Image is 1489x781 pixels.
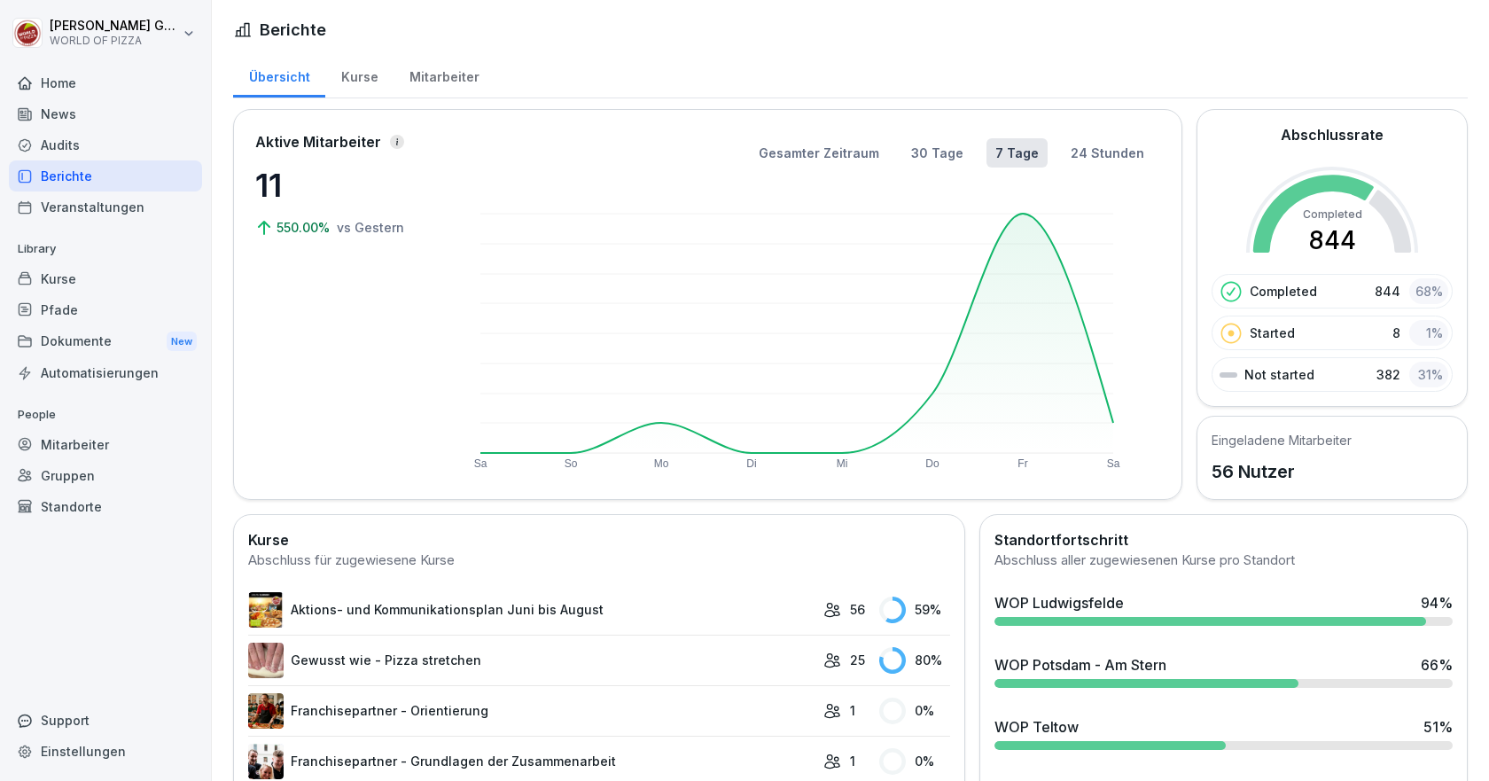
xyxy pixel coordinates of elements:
a: Gruppen [9,460,202,491]
text: Do [925,457,939,470]
img: omtcyif9wkfkbfxep8chs03y.png [248,643,284,678]
a: Standorte [9,491,202,522]
a: Audits [9,129,202,160]
a: Mitarbeiter [9,429,202,460]
a: Kurse [9,263,202,294]
a: DokumenteNew [9,325,202,358]
p: 11 [255,161,433,209]
h5: Eingeladene Mitarbeiter [1212,431,1352,449]
img: jg5uy95jeicgu19gkip2jpcz.png [248,744,284,779]
p: Aktive Mitarbeiter [255,131,381,152]
a: Einstellungen [9,736,202,767]
button: Gesamter Zeitraum [750,138,888,168]
a: Pfade [9,294,202,325]
img: wv9qdipp89lowhfx6mawjprm.png [248,592,284,628]
div: New [167,332,197,352]
div: 80 % [879,647,951,674]
div: WOP Teltow [994,716,1079,738]
a: Franchisepartner - Orientierung [248,693,815,729]
text: Sa [1107,457,1120,470]
p: 25 [850,651,865,669]
div: 51 % [1423,716,1453,738]
a: Home [9,67,202,98]
a: WOP Ludwigsfelde94% [987,585,1460,633]
a: Berichte [9,160,202,191]
div: Abschluss für zugewiesene Kurse [248,551,950,571]
a: WOP Teltow51% [987,709,1460,757]
div: WOP Ludwigsfelde [994,592,1124,613]
p: 56 [850,600,865,619]
div: Support [9,705,202,736]
div: 31 % [1409,362,1448,387]
button: 24 Stunden [1062,138,1153,168]
a: Kurse [325,52,394,98]
div: WOP Potsdam - Am Stern [994,654,1166,676]
div: Abschluss aller zugewiesenen Kurse pro Standort [994,551,1453,571]
h2: Standortfortschritt [994,529,1453,551]
div: 68 % [1409,278,1448,304]
p: 1 [850,752,855,770]
p: 1 [850,701,855,720]
p: WORLD OF PIZZA [50,35,179,47]
p: 8 [1392,324,1400,342]
a: WOP Potsdam - Am Stern66% [987,647,1460,695]
h2: Kurse [248,529,950,551]
h2: Abschlussrate [1281,124,1384,145]
div: 66 % [1421,654,1453,676]
p: 382 [1376,365,1400,384]
a: Aktions- und Kommunikationsplan Juni bis August [248,592,815,628]
p: Completed [1250,282,1317,301]
text: Mi [837,457,848,470]
div: 59 % [879,597,951,623]
p: 550.00% [277,218,333,237]
p: [PERSON_NAME] Goldmann [50,19,179,34]
text: Fr [1017,457,1027,470]
div: 0 % [879,748,951,775]
p: vs Gestern [337,218,404,237]
text: So [565,457,578,470]
a: Mitarbeiter [394,52,495,98]
p: People [9,401,202,429]
text: Sa [474,457,487,470]
div: 1 % [1409,320,1448,346]
div: Dokumente [9,325,202,358]
h1: Berichte [260,18,326,42]
a: Automatisierungen [9,357,202,388]
p: 56 Nutzer [1212,458,1352,485]
p: Not started [1244,365,1314,384]
a: Übersicht [233,52,325,98]
p: Library [9,235,202,263]
text: Mo [654,457,669,470]
text: Di [746,457,756,470]
a: Gewusst wie - Pizza stretchen [248,643,815,678]
div: 0 % [879,698,951,724]
button: 7 Tage [986,138,1048,168]
a: Veranstaltungen [9,191,202,223]
a: News [9,98,202,129]
button: 30 Tage [902,138,972,168]
img: t4g7eu33fb3xcinggz4rhe0w.png [248,693,284,729]
a: Franchisepartner - Grundlagen der Zusammenarbeit [248,744,815,779]
p: Started [1250,324,1295,342]
div: 94 % [1421,592,1453,613]
p: 844 [1375,282,1400,301]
